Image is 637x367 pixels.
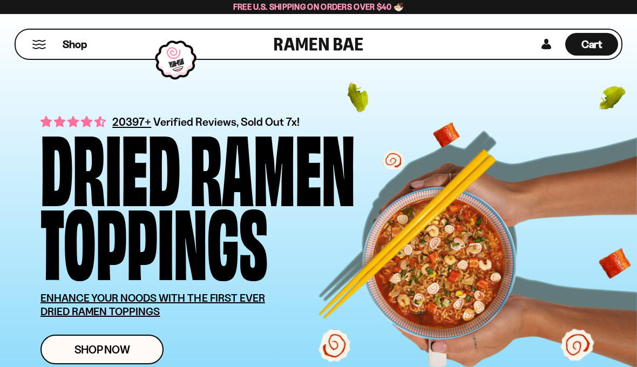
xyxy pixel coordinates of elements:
[40,127,180,201] div: Dried
[581,38,602,51] span: Cart
[40,201,268,275] div: Toppings
[74,344,130,355] span: Shop Now
[40,335,164,364] a: Shop Now
[233,2,404,12] span: Free U.S. Shipping on Orders over $40 🍜
[32,40,46,49] button: Mobile Menu Trigger
[190,127,355,201] div: Ramen
[63,33,87,56] a: Shop
[565,30,618,59] div: Cart
[63,37,87,52] span: Shop
[40,291,265,318] u: ENHANCE YOUR NOODS WITH THE FIRST EVER DRIED RAMEN TOPPINGS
